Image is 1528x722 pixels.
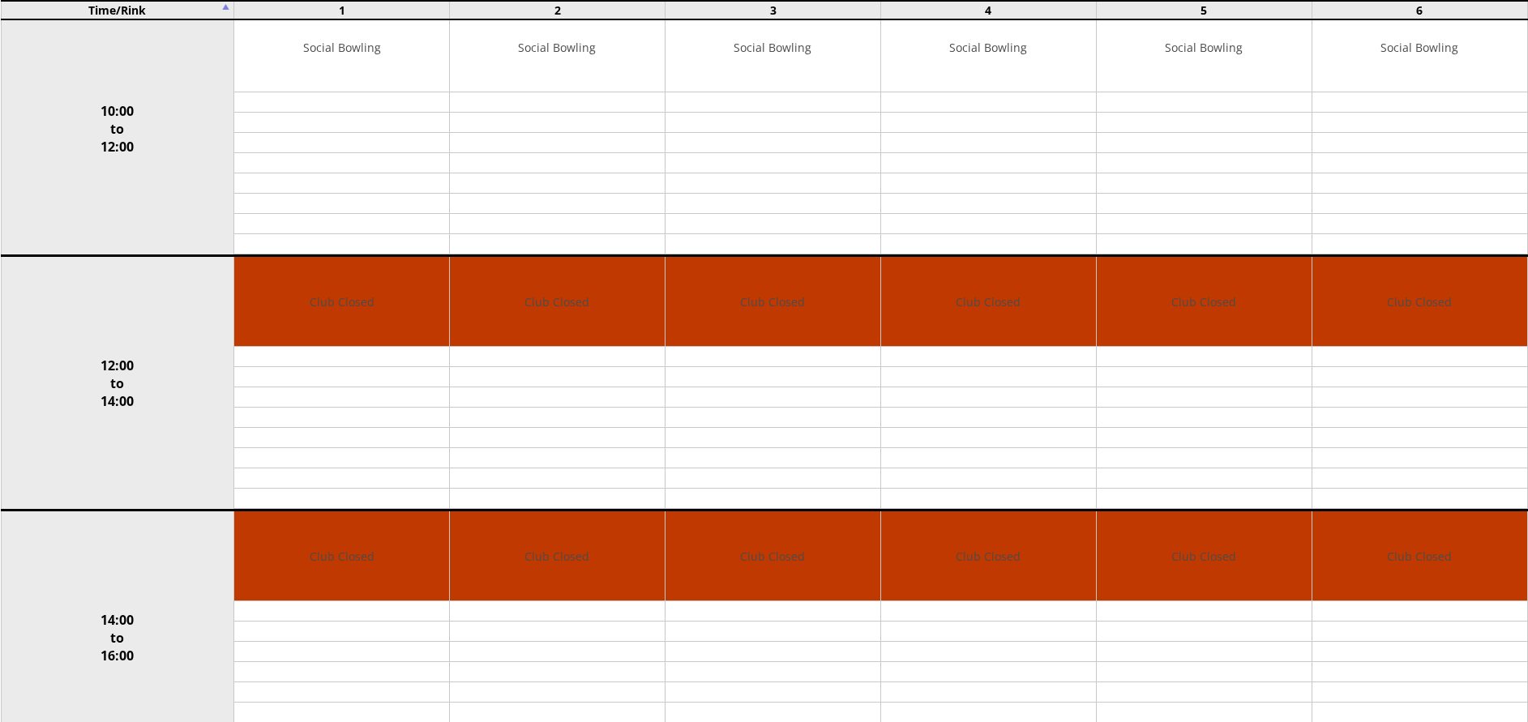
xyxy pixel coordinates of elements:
td: 10:00 to 12:00 [1,2,234,256]
td: 3 [666,1,881,19]
td: 5 [1096,1,1312,19]
td: Time/Rink [1,1,234,19]
td: Club Closed [450,257,665,347]
td: Club Closed [1312,257,1527,347]
td: Club Closed [1312,511,1527,601]
td: Social Bowling [1312,2,1527,92]
td: Club Closed [234,257,449,347]
td: Club Closed [1097,257,1312,347]
td: Social Bowling [234,2,449,92]
td: 12:00 to 14:00 [1,256,234,511]
td: Social Bowling [1097,2,1312,92]
td: Club Closed [881,257,1096,347]
td: Social Bowling [666,2,880,92]
td: Club Closed [666,257,880,347]
td: Club Closed [1097,511,1312,601]
td: 2 [450,1,666,19]
td: 6 [1312,1,1527,19]
td: Club Closed [881,511,1096,601]
td: Social Bowling [450,2,665,92]
td: Club Closed [234,511,449,601]
td: Club Closed [450,511,665,601]
td: 1 [234,1,450,19]
td: Club Closed [666,511,880,601]
td: Social Bowling [881,2,1096,92]
td: 4 [880,1,1096,19]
